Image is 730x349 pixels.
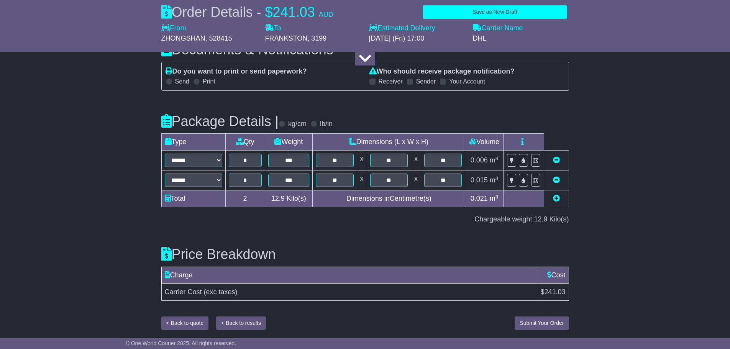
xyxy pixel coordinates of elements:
[449,78,485,85] label: Your Account
[471,156,488,164] span: 0.006
[265,190,313,207] td: Kilo(s)
[471,176,488,184] span: 0.015
[203,78,215,85] label: Print
[553,195,560,202] a: Add new item
[320,120,333,128] label: lb/in
[379,78,403,85] label: Receiver
[495,156,499,161] sup: 3
[161,190,225,207] td: Total
[126,340,236,346] span: © One World Courier 2025. All rights reserved.
[490,156,499,164] span: m
[357,170,367,190] td: x
[490,195,499,202] span: m
[225,190,265,207] td: 2
[465,134,504,151] td: Volume
[161,4,333,20] div: Order Details -
[216,316,266,330] button: < Back to results
[205,34,232,42] span: , 528415
[271,195,285,202] span: 12.9
[161,316,209,330] button: < Back to quote
[537,267,569,283] td: Cost
[307,34,326,42] span: , 3199
[165,288,202,296] span: Carrier Cost
[313,190,465,207] td: Dimensions in Centimetre(s)
[423,5,567,19] button: Save as New Draft
[161,24,186,33] label: From
[161,34,205,42] span: ZHONGSHAN
[411,170,421,190] td: x
[416,78,436,85] label: Sender
[534,215,547,223] span: 12.9
[520,320,564,326] span: Submit Your Order
[357,151,367,170] td: x
[369,24,465,33] label: Estimated Delivery
[225,134,265,151] td: Qty
[369,67,515,76] label: Who should receive package notification?
[495,175,499,181] sup: 3
[471,195,488,202] span: 0.021
[553,156,560,164] a: Remove this item
[161,134,225,151] td: Type
[490,176,499,184] span: m
[319,11,333,18] span: AUD
[166,67,307,76] label: Do you want to print or send paperwork?
[175,78,189,85] label: Send
[553,176,560,184] a: Remove this item
[204,288,238,296] span: (exc taxes)
[273,4,315,20] span: 241.03
[540,288,565,296] span: $241.03
[161,215,569,224] div: Chargeable weight: Kilo(s)
[411,151,421,170] td: x
[288,120,307,128] label: kg/cm
[161,247,569,262] h3: Price Breakdown
[313,134,465,151] td: Dimensions (L x W x H)
[265,134,313,151] td: Weight
[161,267,537,283] td: Charge
[265,34,308,42] span: FRANKSTON
[495,194,499,200] sup: 3
[515,316,569,330] button: Submit Your Order
[265,24,281,33] label: To
[473,34,569,43] div: DHL
[473,24,523,33] label: Carrier Name
[161,114,279,129] h3: Package Details |
[369,34,465,43] div: [DATE] (Fri) 17:00
[265,4,273,20] span: $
